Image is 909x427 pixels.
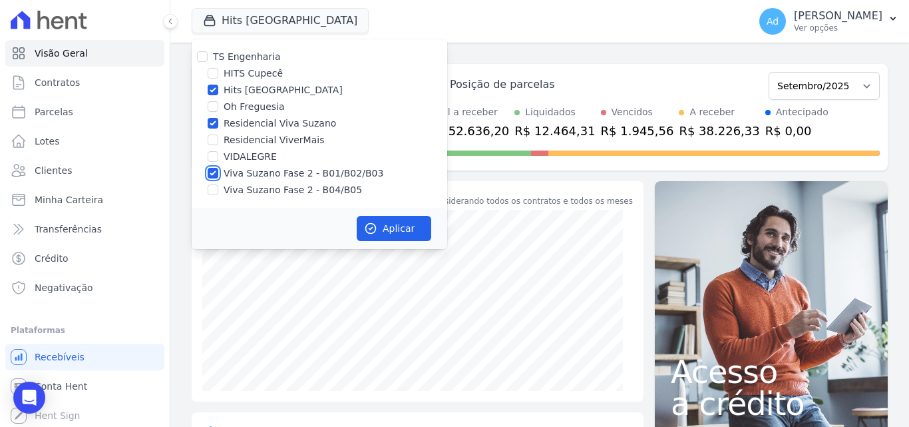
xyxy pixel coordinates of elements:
[5,245,164,272] a: Crédito
[35,105,73,119] span: Parcelas
[5,216,164,242] a: Transferências
[35,350,85,364] span: Recebíveis
[5,344,164,370] a: Recebíveis
[224,67,283,81] label: HITS Cupecê
[749,3,909,40] button: Ad [PERSON_NAME] Ver opções
[671,356,872,388] span: Acesso
[450,77,555,93] div: Posição de parcelas
[765,122,828,140] div: R$ 0,00
[224,133,324,147] label: Residencial ViverMais
[612,105,653,119] div: Vencidos
[35,193,103,207] span: Minha Carteira
[5,99,164,125] a: Parcelas
[601,122,674,140] div: R$ 1.945,56
[35,281,93,294] span: Negativação
[35,76,80,89] span: Contratos
[224,150,277,164] label: VIDALEGRE
[767,17,779,26] span: Ad
[5,373,164,400] a: Conta Hent
[224,83,343,97] label: Hits [GEOGRAPHIC_DATA]
[5,40,164,67] a: Visão Geral
[192,8,369,33] button: Hits [GEOGRAPHIC_DATA]
[794,9,882,23] p: [PERSON_NAME]
[776,105,828,119] div: Antecipado
[5,128,164,155] a: Lotes
[671,388,872,420] span: a crédito
[357,216,431,241] button: Aplicar
[5,157,164,184] a: Clientes
[224,117,336,131] label: Residencial Viva Suzano
[429,195,633,207] div: Considerando todos os contratos e todos os meses
[514,122,595,140] div: R$ 12.464,31
[35,252,69,265] span: Crédito
[224,100,285,114] label: Oh Freguesia
[35,47,88,60] span: Visão Geral
[429,122,509,140] div: R$ 52.636,20
[11,322,159,338] div: Plataformas
[5,274,164,301] a: Negativação
[35,135,60,148] span: Lotes
[689,105,735,119] div: A receber
[429,105,509,119] div: Total a receber
[525,105,576,119] div: Liquidados
[35,164,72,177] span: Clientes
[224,167,383,181] label: Viva Suzano Fase 2 - B01/B02/B03
[5,187,164,213] a: Minha Carteira
[679,122,759,140] div: R$ 38.226,33
[224,183,362,197] label: Viva Suzano Fase 2 - B04/B05
[35,222,102,236] span: Transferências
[5,69,164,96] a: Contratos
[35,380,87,393] span: Conta Hent
[794,23,882,33] p: Ver opções
[13,382,45,414] div: Open Intercom Messenger
[213,51,281,62] label: TS Engenharia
